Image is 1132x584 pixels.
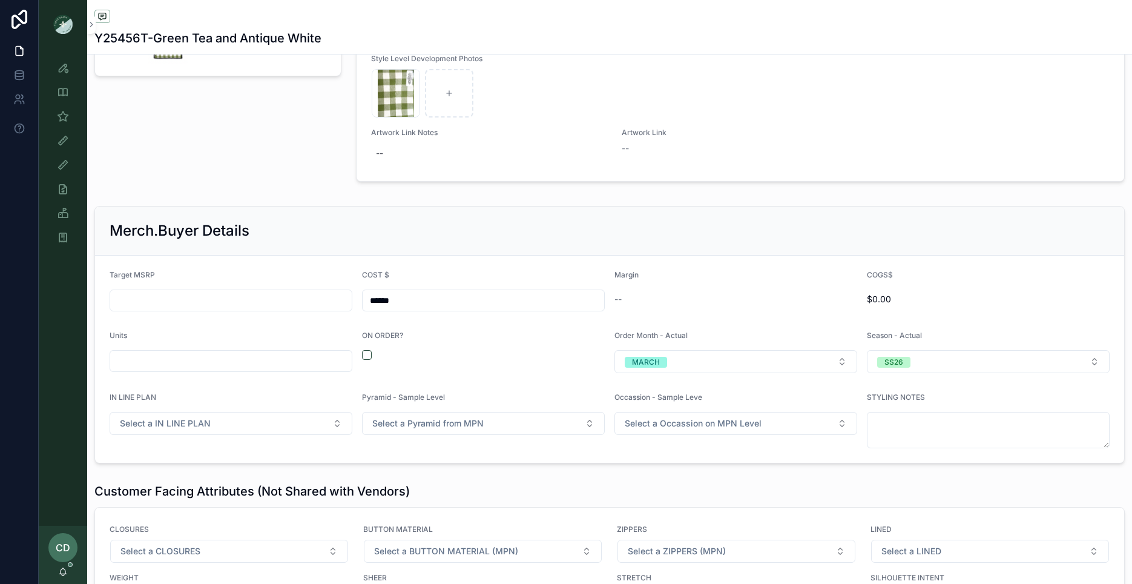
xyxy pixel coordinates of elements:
span: CD [56,540,70,555]
span: Units [110,331,127,340]
span: Style Level Development Photos [371,54,1110,64]
span: Margin [614,270,639,279]
div: MARCH [632,357,660,368]
div: scrollable content [39,48,87,264]
span: Select a BUTTON MATERIAL (MPN) [374,545,518,557]
span: Select a Occassion on MPN Level [625,417,762,430]
span: Select a IN LINE PLAN [120,417,211,430]
button: Select Button [871,540,1109,563]
span: Season - Actual [867,331,922,340]
button: Select Button [110,540,348,563]
span: Order Month - Actual [614,331,688,340]
span: BUTTON MATERIAL [363,525,602,534]
span: SILHOUETTE INTENT [870,573,1110,583]
div: -- [376,147,383,159]
span: CLOSURES [110,525,349,534]
h2: Merch.Buyer Details [110,221,249,241]
button: Select Button [364,540,602,563]
span: -- [622,142,629,154]
span: COGS$ [867,270,893,279]
span: Artwork Link Notes [371,128,608,138]
button: Select Button [110,412,352,435]
button: Select Button [867,350,1110,373]
span: Artwork Link [622,128,795,138]
span: SHEER [363,573,602,583]
span: ZIPPERS [617,525,856,534]
span: Select a CLOSURES [120,545,200,557]
span: IN LINE PLAN [110,393,156,402]
span: LINED [870,525,1110,534]
span: Select a Pyramid from MPN [372,417,484,430]
button: Select Button [614,350,857,373]
span: Select a ZIPPERS (MPN) [628,545,726,557]
span: WEIGHT [110,573,349,583]
span: $0.00 [867,293,1110,305]
h1: Customer Facing Attributes (Not Shared with Vendors) [94,483,410,500]
span: Target MSRP [110,270,155,279]
span: Pyramid - Sample Level [362,393,445,402]
h1: Y25456T-Green Tea and Antique White [94,30,321,47]
button: Select Button [614,412,857,435]
span: -- [614,293,622,305]
button: Select Button [362,412,605,435]
span: STRETCH [617,573,856,583]
span: Select a LINED [881,545,941,557]
img: App logo [53,15,73,34]
span: ON ORDER? [362,331,403,340]
span: STYLING NOTES [867,393,925,402]
div: SS26 [884,357,903,368]
button: Select Button [617,540,855,563]
span: Occassion - Sample Leve [614,393,702,402]
span: COST $ [362,270,389,279]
